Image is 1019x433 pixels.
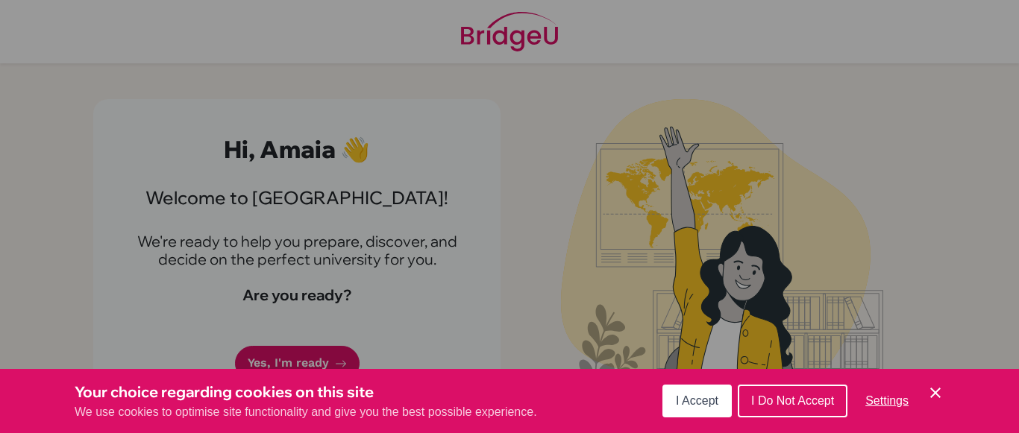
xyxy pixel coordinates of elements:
[75,403,537,421] p: We use cookies to optimise site functionality and give you the best possible experience.
[662,385,732,417] button: I Accept
[853,386,921,416] button: Settings
[751,394,834,407] span: I Do Not Accept
[75,381,537,403] h3: Your choice regarding cookies on this site
[738,385,847,417] button: I Do Not Accept
[926,384,944,402] button: Save and close
[865,394,909,407] span: Settings
[676,394,718,407] span: I Accept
